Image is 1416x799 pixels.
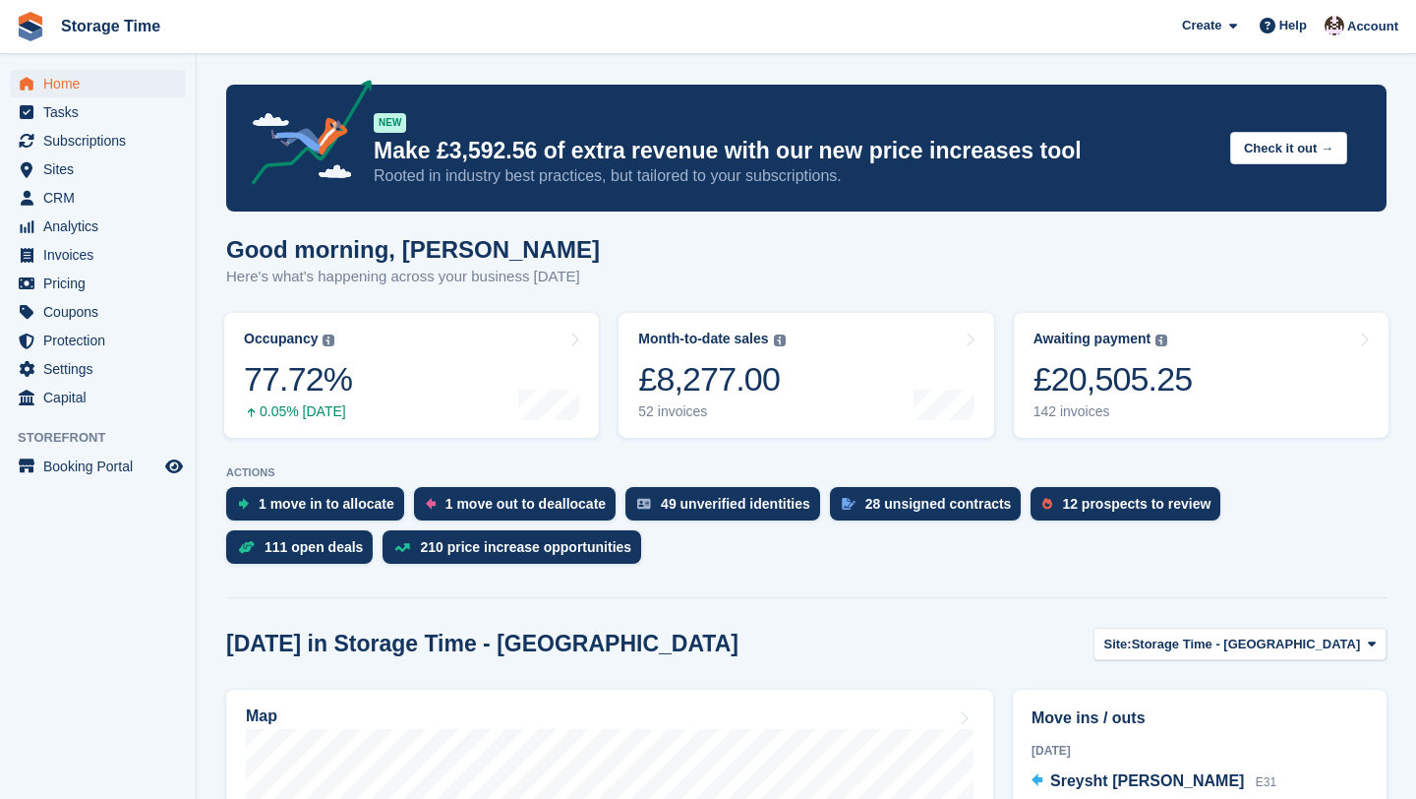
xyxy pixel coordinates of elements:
[43,241,161,269] span: Invoices
[1033,403,1193,420] div: 142 invoices
[374,113,406,133] div: NEW
[43,213,161,240] span: Analytics
[16,12,45,41] img: stora-icon-8386f47178a22dfd0bd8f6a31ec36ba5ce8667c1dd55bd0f319d3a0aa187defe.svg
[10,241,186,269] a: menu
[43,453,161,480] span: Booking Portal
[226,487,414,530] a: 1 move in to allocate
[235,80,373,192] img: price-adjustments-announcement-icon-8257ccfd72463d97f412b2fc003d46551f7dbcb40ab6d574587a9cd5c0d94...
[865,496,1012,512] div: 28 unsigned contracts
[637,498,651,510] img: verify_identity-adf6edd0f0f0b5bbfe63781bf79b02c33cf7c696d77639b501bdc392416b5a36.svg
[1256,775,1276,789] span: E31
[414,487,625,530] a: 1 move out to deallocate
[10,327,186,354] a: menu
[224,313,599,438] a: Occupancy 77.72% 0.05% [DATE]
[1230,132,1347,164] button: Check it out →
[226,236,600,263] h1: Good morning, [PERSON_NAME]
[383,530,651,574] a: 210 price increase opportunities
[10,127,186,154] a: menu
[426,498,436,510] img: move_outs_to_deallocate_icon-f764333ba52eb49d3ac5e1228854f67142a1ed5810a6f6cc68b1a99e826820c5.svg
[43,98,161,126] span: Tasks
[1132,635,1361,654] span: Storage Time - [GEOGRAPHIC_DATA]
[10,384,186,411] a: menu
[10,213,186,240] a: menu
[774,335,786,346] img: icon-info-grey-7440780725fd019a000dd9b08b2336e03edf1995a4989e88bcd33f0948082b44.svg
[1155,335,1167,346] img: icon-info-grey-7440780725fd019a000dd9b08b2336e03edf1995a4989e88bcd33f0948082b44.svg
[10,298,186,326] a: menu
[43,384,161,411] span: Capital
[10,155,186,183] a: menu
[43,298,161,326] span: Coupons
[394,543,410,552] img: price_increase_opportunities-93ffe204e8149a01c8c9dc8f82e8f89637d9d84a8eef4429ea346261dce0b2c0.svg
[244,359,352,399] div: 77.72%
[661,496,810,512] div: 49 unverified identities
[226,266,600,288] p: Here's what's happening across your business [DATE]
[1032,769,1276,795] a: Sreysht [PERSON_NAME] E31
[1032,707,1368,730] h2: Move ins / outs
[43,70,161,97] span: Home
[10,355,186,383] a: menu
[10,98,186,126] a: menu
[244,403,352,420] div: 0.05% [DATE]
[1014,313,1388,438] a: Awaiting payment £20,505.25 142 invoices
[226,631,738,657] h2: [DATE] in Storage Time - [GEOGRAPHIC_DATA]
[1062,496,1210,512] div: 12 prospects to review
[638,403,785,420] div: 52 invoices
[1033,359,1193,399] div: £20,505.25
[374,137,1214,165] p: Make £3,592.56 of extra revenue with our new price increases tool
[10,70,186,97] a: menu
[1042,498,1052,510] img: prospect-51fa495bee0391a8d652442698ab0144808aea92771e9ea1ae160a38d050c398.svg
[830,487,1032,530] a: 28 unsigned contracts
[1104,635,1132,654] span: Site:
[1050,772,1244,789] span: Sreysht [PERSON_NAME]
[43,355,161,383] span: Settings
[1093,628,1387,660] button: Site: Storage Time - [GEOGRAPHIC_DATA]
[238,540,255,554] img: deal-1b604bf984904fb50ccaf53a9ad4b4a5d6e5aea283cecdc64d6e3604feb123c2.svg
[43,327,161,354] span: Protection
[162,455,186,478] a: Preview store
[374,165,1214,187] p: Rooted in industry best practices, but tailored to your subscriptions.
[1033,331,1151,347] div: Awaiting payment
[625,487,830,530] a: 49 unverified identities
[246,707,277,725] h2: Map
[10,453,186,480] a: menu
[226,466,1386,479] p: ACTIONS
[265,539,363,555] div: 111 open deals
[1182,16,1221,35] span: Create
[18,428,196,448] span: Storefront
[244,331,318,347] div: Occupancy
[43,270,161,297] span: Pricing
[1325,16,1344,35] img: Saeed
[842,498,855,510] img: contract_signature_icon-13c848040528278c33f63329250d36e43548de30e8caae1d1a13099fd9432cc5.svg
[10,270,186,297] a: menu
[43,155,161,183] span: Sites
[1031,487,1230,530] a: 12 prospects to review
[43,184,161,212] span: CRM
[1279,16,1307,35] span: Help
[445,496,606,512] div: 1 move out to deallocate
[420,539,631,555] div: 210 price increase opportunities
[638,331,768,347] div: Month-to-date sales
[10,184,186,212] a: menu
[226,530,383,574] a: 111 open deals
[259,496,394,512] div: 1 move in to allocate
[1347,17,1398,36] span: Account
[619,313,993,438] a: Month-to-date sales £8,277.00 52 invoices
[53,10,168,42] a: Storage Time
[1032,742,1368,760] div: [DATE]
[638,359,785,399] div: £8,277.00
[43,127,161,154] span: Subscriptions
[323,335,334,346] img: icon-info-grey-7440780725fd019a000dd9b08b2336e03edf1995a4989e88bcd33f0948082b44.svg
[238,498,249,510] img: move_ins_to_allocate_icon-fdf77a2bb77ea45bf5b3d319d69a93e2d87916cf1d5bf7949dd705db3b84f3ca.svg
